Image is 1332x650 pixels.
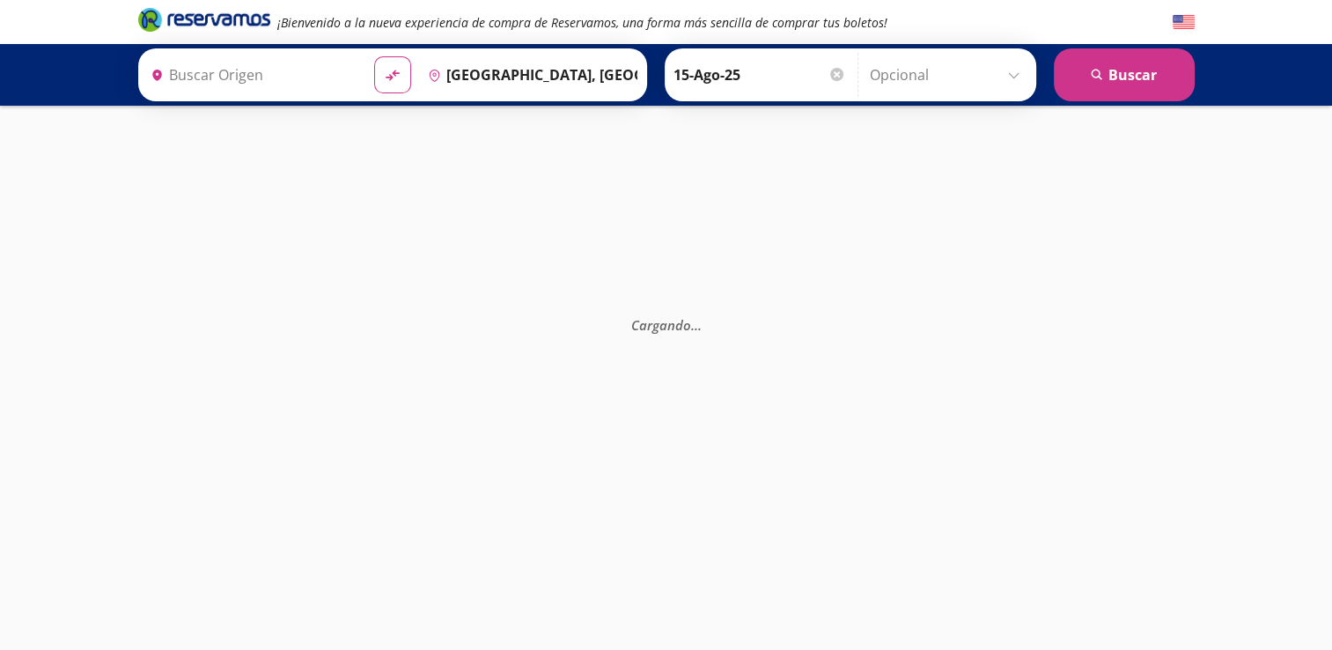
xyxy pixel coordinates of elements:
span: . [694,316,697,334]
em: ¡Bienvenido a la nueva experiencia de compra de Reservamos, una forma más sencilla de comprar tus... [277,14,887,31]
input: Buscar Origen [144,53,360,97]
input: Buscar Destino [421,53,637,97]
em: Cargando [630,316,701,334]
i: Brand Logo [138,6,270,33]
button: English [1173,11,1195,33]
span: . [690,316,694,334]
span: . [697,316,701,334]
input: Elegir Fecha [673,53,846,97]
button: Buscar [1054,48,1195,101]
input: Opcional [870,53,1027,97]
a: Brand Logo [138,6,270,38]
